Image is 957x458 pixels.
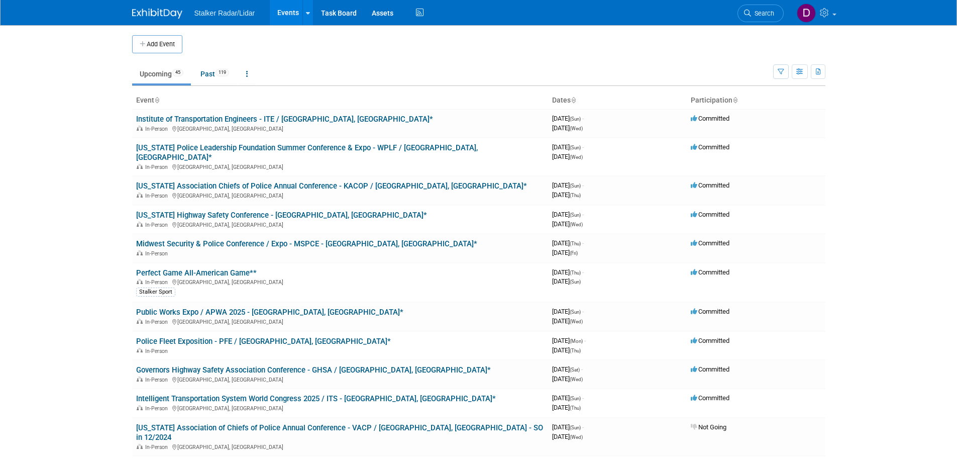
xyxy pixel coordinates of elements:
[691,181,729,189] span: Committed
[216,69,229,76] span: 119
[582,211,584,218] span: -
[570,126,583,131] span: (Wed)
[691,239,729,247] span: Committed
[145,279,171,286] span: In-Person
[137,126,143,131] img: In-Person Event
[552,317,583,325] span: [DATE]
[552,423,584,431] span: [DATE]
[570,425,581,430] span: (Sun)
[136,404,544,412] div: [GEOGRAPHIC_DATA], [GEOGRAPHIC_DATA]
[570,377,583,382] span: (Wed)
[137,193,143,198] img: In-Person Event
[136,394,496,403] a: Intelligent Transportation System World Congress 2025 / ITS - [GEOGRAPHIC_DATA], [GEOGRAPHIC_DATA]*
[137,164,143,169] img: In-Person Event
[584,337,586,344] span: -
[145,193,171,199] span: In-Person
[570,193,581,198] span: (Thu)
[570,319,583,324] span: (Wed)
[172,69,183,76] span: 45
[582,143,584,151] span: -
[136,442,544,450] div: [GEOGRAPHIC_DATA], [GEOGRAPHIC_DATA]
[570,250,578,256] span: (Fri)
[581,365,583,373] span: -
[571,96,576,104] a: Sort by Start Date
[132,9,182,19] img: ExhibitDay
[570,309,581,315] span: (Sun)
[136,115,433,124] a: Institute of Transportation Engineers - ITE / [GEOGRAPHIC_DATA], [GEOGRAPHIC_DATA]*
[582,239,584,247] span: -
[136,162,544,170] div: [GEOGRAPHIC_DATA], [GEOGRAPHIC_DATA]
[136,239,477,248] a: Midwest Security & Police Conference / Expo - MSPCE - [GEOGRAPHIC_DATA], [GEOGRAPHIC_DATA]*
[582,181,584,189] span: -
[137,222,143,227] img: In-Person Event
[570,338,583,344] span: (Mon)
[751,10,774,17] span: Search
[582,268,584,276] span: -
[552,375,583,383] span: [DATE]
[570,212,581,218] span: (Sun)
[797,4,816,23] img: Don Horen
[137,348,143,353] img: In-Person Event
[570,154,583,160] span: (Wed)
[552,153,583,160] span: [DATE]
[552,365,583,373] span: [DATE]
[136,278,544,286] div: [GEOGRAPHIC_DATA], [GEOGRAPHIC_DATA]
[136,211,427,220] a: [US_STATE] Highway Safety Conference - [GEOGRAPHIC_DATA], [GEOGRAPHIC_DATA]*
[552,115,584,122] span: [DATE]
[132,64,191,83] a: Upcoming45
[136,191,544,199] div: [GEOGRAPHIC_DATA], [GEOGRAPHIC_DATA]
[552,181,584,189] span: [DATE]
[552,394,584,402] span: [DATE]
[145,377,171,383] span: In-Person
[145,250,171,257] span: In-Person
[552,239,584,247] span: [DATE]
[691,423,726,431] span: Not Going
[687,92,825,109] th: Participation
[132,35,182,53] button: Add Event
[552,404,581,411] span: [DATE]
[570,348,581,353] span: (Thu)
[691,365,729,373] span: Committed
[154,96,159,104] a: Sort by Event Name
[136,124,544,132] div: [GEOGRAPHIC_DATA], [GEOGRAPHIC_DATA]
[691,394,729,402] span: Committed
[137,250,143,255] img: In-Person Event
[570,279,581,285] span: (Sun)
[570,116,581,122] span: (Sun)
[548,92,687,109] th: Dates
[145,405,171,412] span: In-Person
[552,124,583,132] span: [DATE]
[570,396,581,401] span: (Sun)
[136,143,478,162] a: [US_STATE] Police Leadership Foundation Summer Conference & Expo - WPLF / [GEOGRAPHIC_DATA], [GEO...
[145,126,171,132] span: In-Person
[691,115,729,122] span: Committed
[570,405,581,411] span: (Thu)
[137,444,143,449] img: In-Person Event
[145,222,171,228] span: In-Person
[552,268,584,276] span: [DATE]
[552,211,584,218] span: [DATE]
[194,9,255,17] span: Stalker Radar/Lidar
[570,222,583,227] span: (Wed)
[570,145,581,150] span: (Sun)
[136,288,175,297] div: Stalker Sport
[570,270,581,276] span: (Thu)
[145,319,171,325] span: In-Person
[136,375,544,383] div: [GEOGRAPHIC_DATA], [GEOGRAPHIC_DATA]
[691,308,729,315] span: Committed
[582,115,584,122] span: -
[570,434,583,440] span: (Wed)
[132,92,548,109] th: Event
[582,423,584,431] span: -
[552,346,581,354] span: [DATE]
[552,191,581,199] span: [DATE]
[136,317,544,325] div: [GEOGRAPHIC_DATA], [GEOGRAPHIC_DATA]
[145,348,171,354] span: In-Person
[136,220,544,228] div: [GEOGRAPHIC_DATA], [GEOGRAPHIC_DATA]
[145,444,171,450] span: In-Person
[552,337,586,344] span: [DATE]
[691,268,729,276] span: Committed
[137,279,143,284] img: In-Person Event
[552,249,578,256] span: [DATE]
[136,268,257,278] a: Perfect Game All-American Game**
